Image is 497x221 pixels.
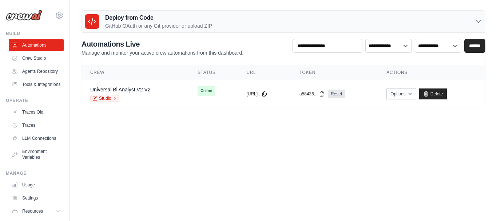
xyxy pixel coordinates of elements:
a: Crew Studio [9,52,64,64]
div: Manage [6,170,64,176]
button: Resources [9,205,64,217]
th: Crew [81,65,189,80]
div: Build [6,31,64,36]
a: Usage [9,179,64,191]
div: Operate [6,98,64,103]
img: Logo [6,10,42,21]
button: a58436... [299,91,325,97]
th: Actions [378,65,485,80]
span: Resources [22,208,43,214]
p: GitHub OAuth or any Git provider or upload ZIP [105,22,212,29]
a: Environment Variables [9,146,64,163]
a: Agents Repository [9,66,64,77]
a: Traces [9,119,64,131]
p: Manage and monitor your active crew automations from this dashboard. [81,49,243,56]
th: Status [189,65,238,80]
a: Tools & Integrations [9,79,64,90]
span: Online [198,86,215,96]
th: Token [291,65,378,80]
a: Universal Bi Analyst V2 V2 [90,87,151,92]
button: Options [386,88,416,99]
a: Automations [9,39,64,51]
a: Delete [419,88,447,99]
a: Studio [90,95,119,102]
th: URL [238,65,290,80]
h2: Automations Live [81,39,243,49]
a: Traces Old [9,106,64,118]
a: Reset [328,90,345,98]
a: LLM Connections [9,133,64,144]
a: Settings [9,192,64,204]
h3: Deploy from Code [105,13,212,22]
